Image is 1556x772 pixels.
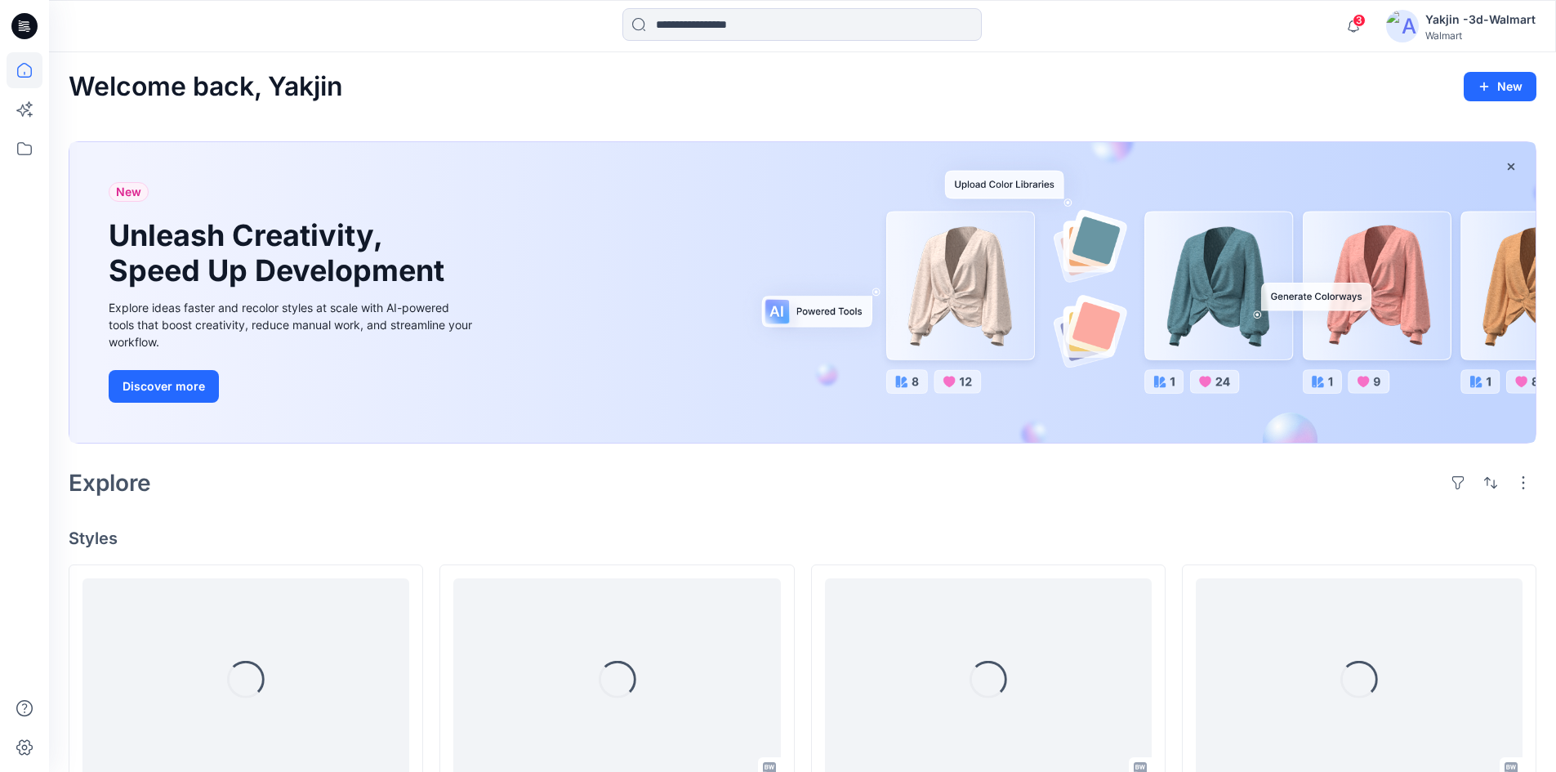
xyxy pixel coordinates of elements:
[69,72,343,102] h2: Welcome back, Yakjin
[1425,10,1536,29] div: Yakjin -3d-Walmart
[109,370,476,403] a: Discover more
[109,370,219,403] button: Discover more
[116,182,141,202] span: New
[109,299,476,350] div: Explore ideas faster and recolor styles at scale with AI-powered tools that boost creativity, red...
[1353,14,1366,27] span: 3
[69,470,151,496] h2: Explore
[69,529,1536,548] h4: Styles
[109,218,452,288] h1: Unleash Creativity, Speed Up Development
[1464,72,1536,101] button: New
[1425,29,1536,42] div: Walmart
[1386,10,1419,42] img: avatar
